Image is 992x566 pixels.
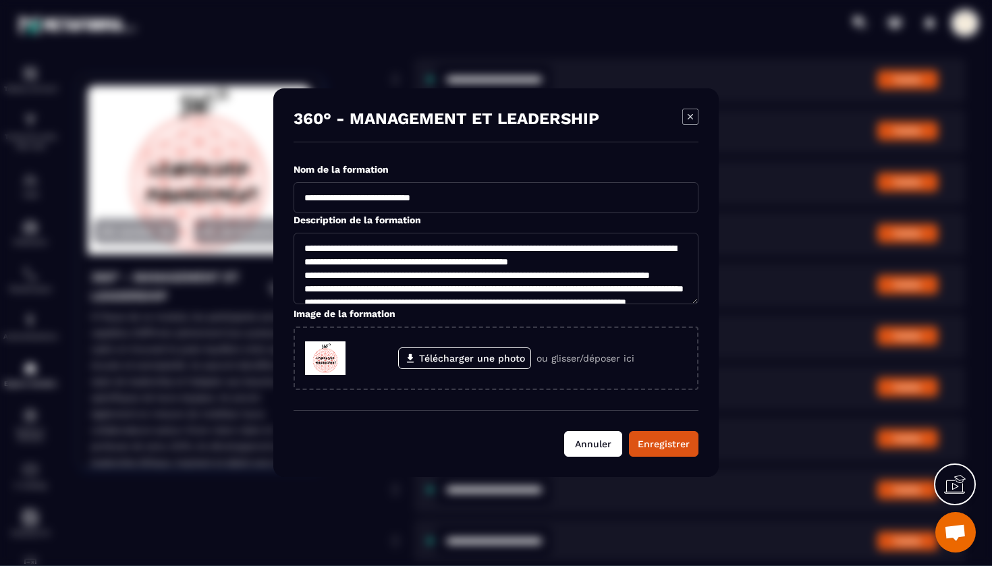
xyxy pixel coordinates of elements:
[294,109,599,128] p: 360° - MANAGEMENT ET LEADERSHIP
[294,215,421,225] label: Description de la formation
[536,353,634,364] p: ou glisser/déposer ici
[294,164,389,175] label: Nom de la formation
[294,308,395,319] label: Image de la formation
[564,431,622,457] button: Annuler
[638,437,690,451] div: Enregistrer
[935,512,976,553] div: Ouvrir le chat
[629,431,698,457] button: Enregistrer
[398,347,531,369] label: Télécharger une photo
